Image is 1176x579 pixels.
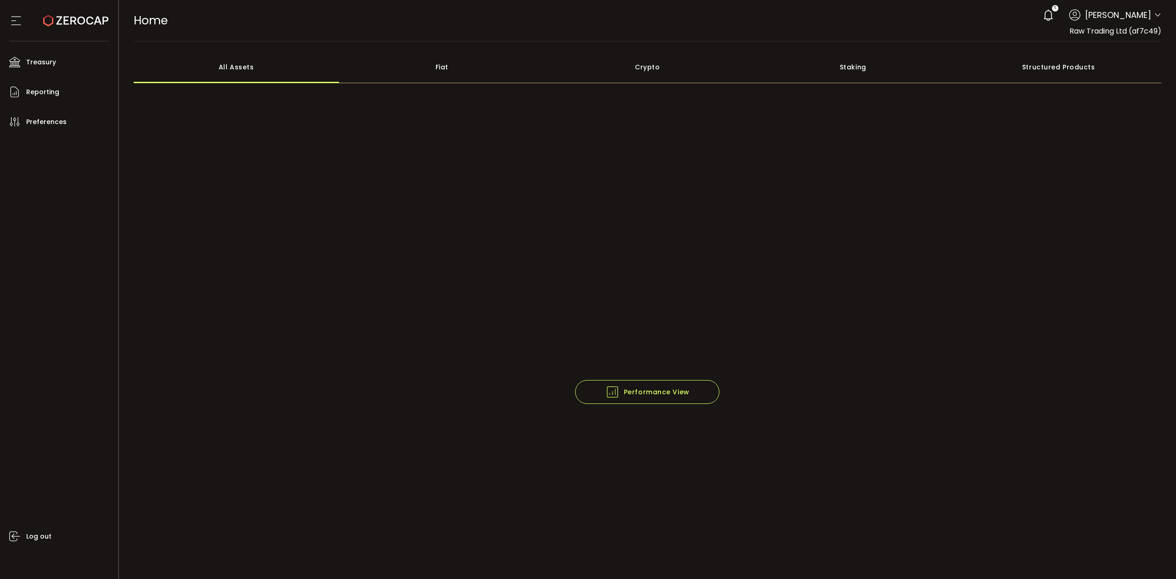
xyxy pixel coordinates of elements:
[26,530,51,543] span: Log out
[575,380,719,404] button: Performance View
[956,51,1162,83] div: Structured Products
[26,56,56,69] span: Treasury
[605,385,690,399] span: Performance View
[339,51,545,83] div: Fiat
[750,51,956,83] div: Staking
[134,12,168,28] span: Home
[545,51,751,83] div: Crypto
[134,51,339,83] div: All Assets
[1054,5,1056,11] span: 5
[26,115,67,129] span: Preferences
[26,85,59,99] span: Reporting
[1069,26,1161,36] span: Raw Trading Ltd (af7c49)
[1085,9,1151,21] span: [PERSON_NAME]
